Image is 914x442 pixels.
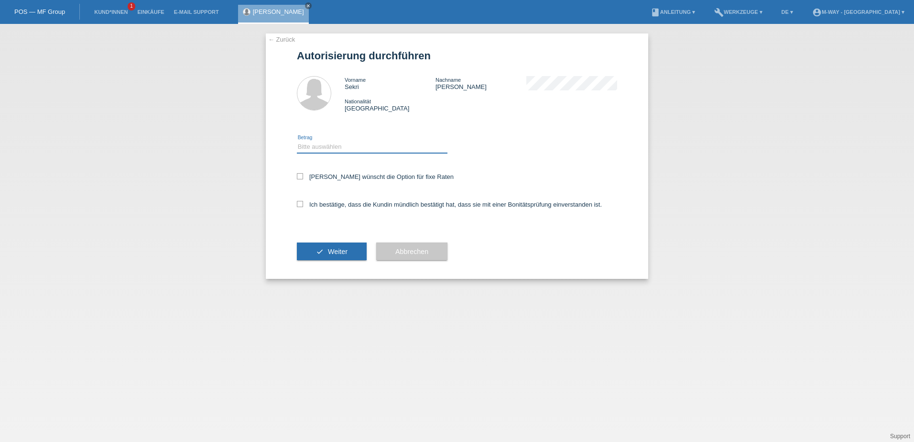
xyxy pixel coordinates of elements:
[376,243,447,261] button: Abbrechen
[297,201,602,208] label: Ich bestätige, dass die Kundin mündlich bestätigt hat, dass sie mit einer Bonitätsprüfung einvers...
[435,77,461,83] span: Nachname
[345,98,435,112] div: [GEOGRAPHIC_DATA]
[807,9,909,15] a: account_circlem-way - [GEOGRAPHIC_DATA] ▾
[328,248,348,255] span: Weiter
[435,76,526,90] div: [PERSON_NAME]
[297,50,617,62] h1: Autorisierung durchführen
[253,8,304,15] a: [PERSON_NAME]
[395,248,428,255] span: Abbrechen
[345,76,435,90] div: Sekri
[777,9,798,15] a: DE ▾
[306,3,311,8] i: close
[128,2,135,11] span: 1
[714,8,724,17] i: build
[316,248,324,255] i: check
[297,173,454,180] label: [PERSON_NAME] wünscht die Option für fixe Raten
[132,9,169,15] a: Einkäufe
[709,9,767,15] a: buildWerkzeuge ▾
[890,433,910,440] a: Support
[345,99,371,104] span: Nationalität
[297,243,367,261] button: check Weiter
[812,8,822,17] i: account_circle
[89,9,132,15] a: Kund*innen
[169,9,224,15] a: E-Mail Support
[646,9,700,15] a: bookAnleitung ▾
[651,8,660,17] i: book
[305,2,312,9] a: close
[14,8,65,15] a: POS — MF Group
[345,77,366,83] span: Vorname
[268,36,295,43] a: ← Zurück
